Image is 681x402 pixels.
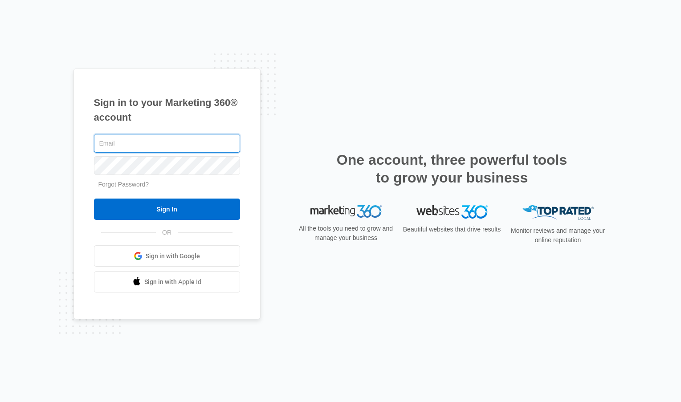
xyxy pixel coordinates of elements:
[296,224,396,243] p: All the tools you need to grow and manage your business
[94,271,240,292] a: Sign in with Apple Id
[146,252,200,261] span: Sign in with Google
[156,228,178,237] span: OR
[416,205,488,218] img: Websites 360
[94,199,240,220] input: Sign In
[334,151,570,187] h2: One account, three powerful tools to grow your business
[402,225,502,234] p: Beautiful websites that drive results
[508,226,608,245] p: Monitor reviews and manage your online reputation
[144,277,201,287] span: Sign in with Apple Id
[98,181,149,188] a: Forgot Password?
[94,245,240,267] a: Sign in with Google
[310,205,382,218] img: Marketing 360
[94,95,240,125] h1: Sign in to your Marketing 360® account
[94,134,240,153] input: Email
[522,205,594,220] img: Top Rated Local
